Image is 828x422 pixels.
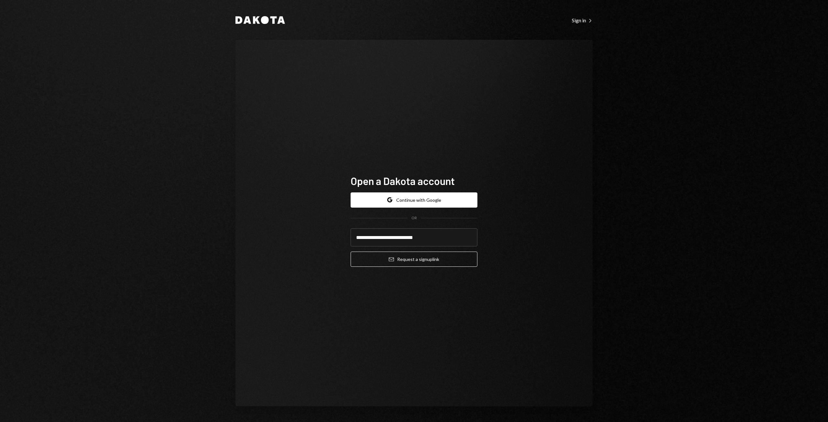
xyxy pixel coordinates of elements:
[572,16,593,24] a: Sign in
[572,17,593,24] div: Sign in
[411,215,417,221] div: OR
[351,252,477,267] button: Request a signuplink
[351,174,477,187] h1: Open a Dakota account
[351,192,477,208] button: Continue with Google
